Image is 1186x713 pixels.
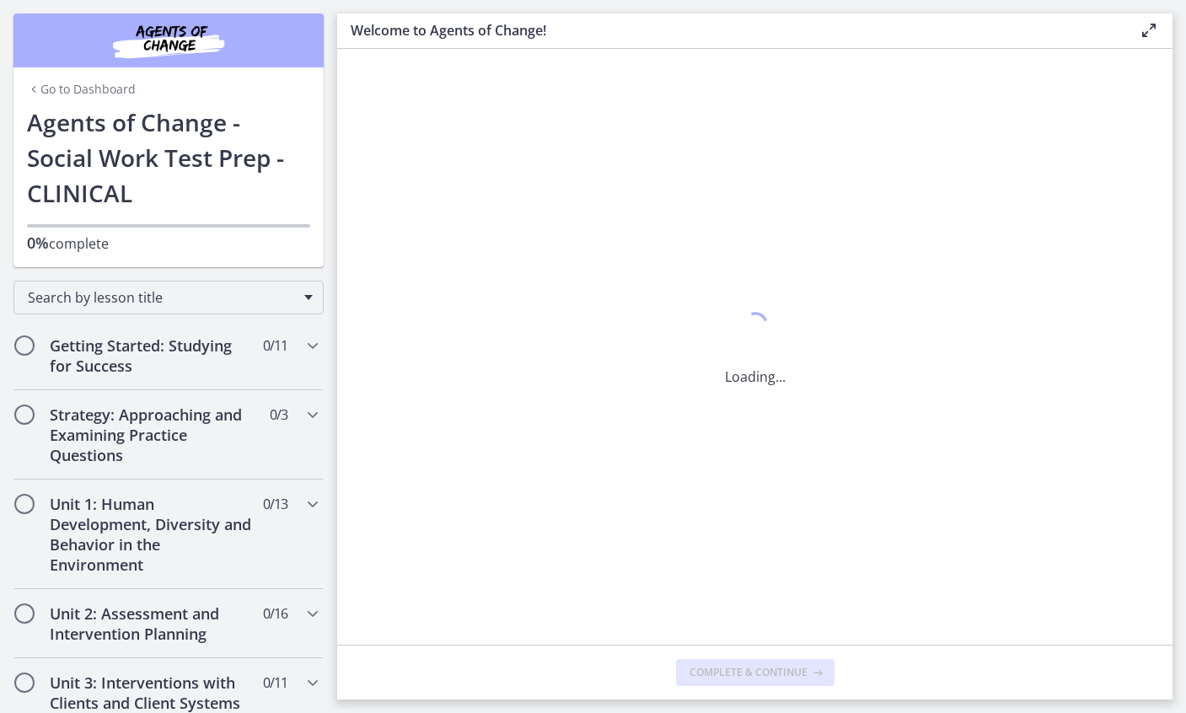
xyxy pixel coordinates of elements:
[50,335,255,376] h2: Getting Started: Studying for Success
[27,233,49,253] span: 0%
[13,281,324,314] div: Search by lesson title
[263,494,287,514] span: 0 / 13
[27,81,136,98] a: Go to Dashboard
[50,405,255,465] h2: Strategy: Approaching and Examining Practice Questions
[725,308,786,346] div: 1
[270,405,287,425] span: 0 / 3
[725,367,786,387] p: Loading...
[67,20,270,61] img: Agents of Change
[263,603,287,624] span: 0 / 16
[28,288,296,307] span: Search by lesson title
[690,666,808,679] span: Complete & continue
[50,603,255,644] h2: Unit 2: Assessment and Intervention Planning
[263,673,287,693] span: 0 / 11
[263,335,287,356] span: 0 / 11
[351,20,1112,40] h3: Welcome to Agents of Change!
[27,233,310,254] p: complete
[50,494,255,575] h2: Unit 1: Human Development, Diversity and Behavior in the Environment
[27,105,310,211] h1: Agents of Change - Social Work Test Prep - CLINICAL
[676,659,834,686] button: Complete & continue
